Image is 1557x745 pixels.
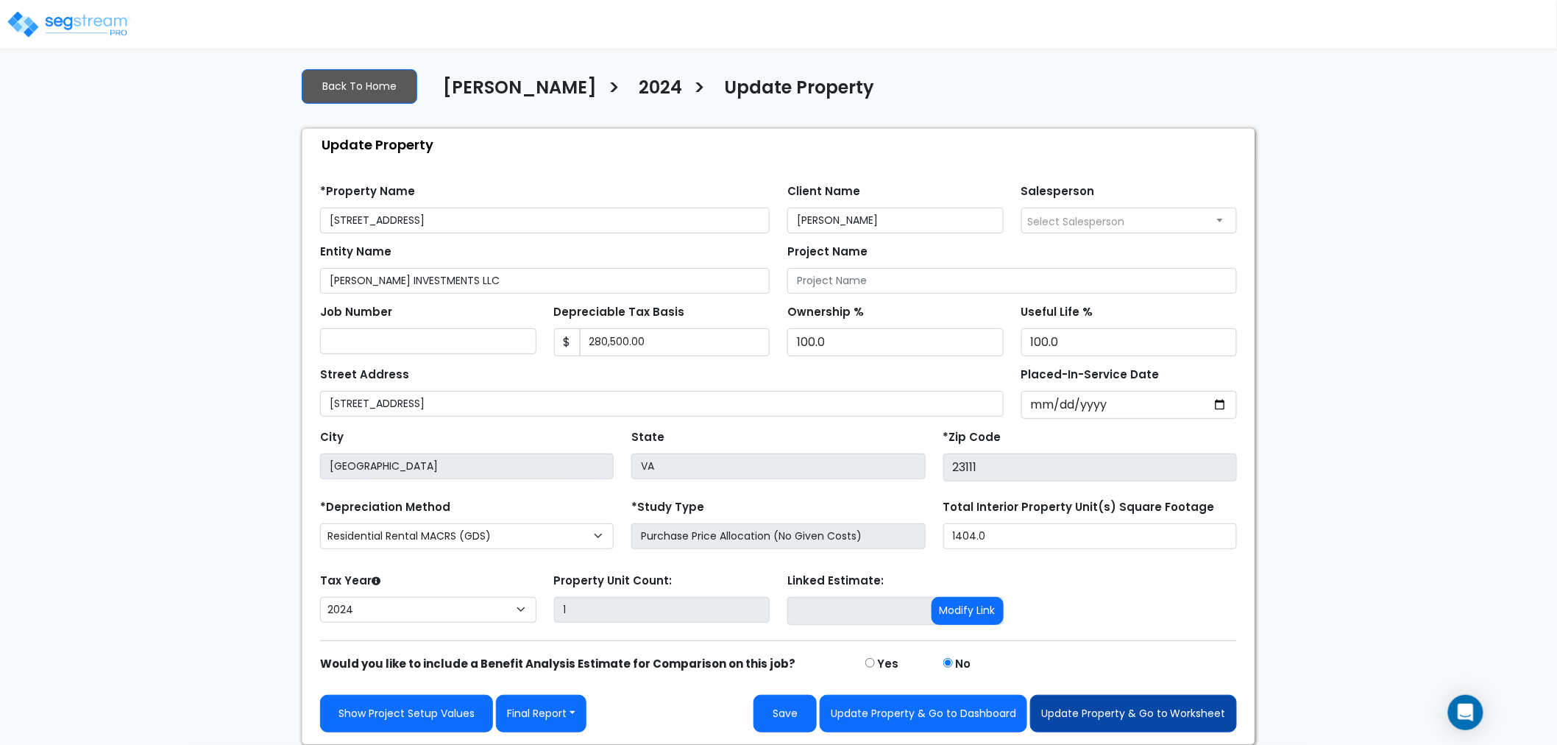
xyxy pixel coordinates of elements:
div: Open Intercom Messenger [1448,695,1483,730]
label: Yes [878,656,899,673]
label: Client Name [787,183,860,200]
label: Ownership % [787,304,864,321]
label: Property Unit Count: [554,573,673,590]
input: Zip Code [943,453,1237,481]
input: Depreciation [1021,328,1238,356]
a: Update Property [713,77,874,108]
strong: Would you like to include a Benefit Analysis Estimate for Comparison on this job? [320,656,795,671]
label: Placed-In-Service Date [1021,367,1160,384]
button: Save [753,695,817,732]
button: Final Report [496,695,586,732]
label: No [956,656,971,673]
label: City [320,429,344,446]
a: Show Project Setup Values [320,695,493,732]
label: *Zip Code [943,429,1001,446]
span: $ [554,328,581,356]
img: logo_pro_r.png [6,10,131,39]
input: Property Name [320,208,770,233]
input: Building Count [554,597,770,623]
input: Ownership [787,328,1004,356]
button: Update Property & Go to Dashboard [820,695,1027,732]
h3: > [693,76,706,105]
label: Salesperson [1021,183,1095,200]
label: Entity Name [320,244,391,261]
input: total square foot [943,523,1237,549]
div: Update Property [310,129,1255,160]
h4: Update Property [724,77,874,102]
a: 2024 [628,77,682,108]
input: Street Address [320,391,1004,417]
button: Modify Link [932,597,1004,625]
label: Tax Year [320,573,380,590]
button: Update Property & Go to Worksheet [1030,695,1237,732]
h4: 2024 [639,77,682,102]
label: Useful Life % [1021,304,1093,321]
a: Back To Home [302,69,417,104]
label: Job Number [320,304,392,321]
a: [PERSON_NAME] [432,77,597,108]
label: Depreciable Tax Basis [554,304,685,321]
input: Project Name [787,268,1237,294]
label: *Study Type [631,499,704,516]
label: State [631,429,664,446]
label: Linked Estimate: [787,573,884,590]
span: Select Salesperson [1028,214,1125,229]
label: *Depreciation Method [320,499,450,516]
input: Entity Name [320,268,770,294]
h4: [PERSON_NAME] [443,77,597,102]
label: Total Interior Property Unit(s) Square Footage [943,499,1215,516]
input: 0.00 [580,328,770,356]
label: Street Address [320,367,409,384]
label: Project Name [787,244,868,261]
label: *Property Name [320,183,415,200]
input: Client Name [787,208,1004,233]
h3: > [608,76,620,105]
